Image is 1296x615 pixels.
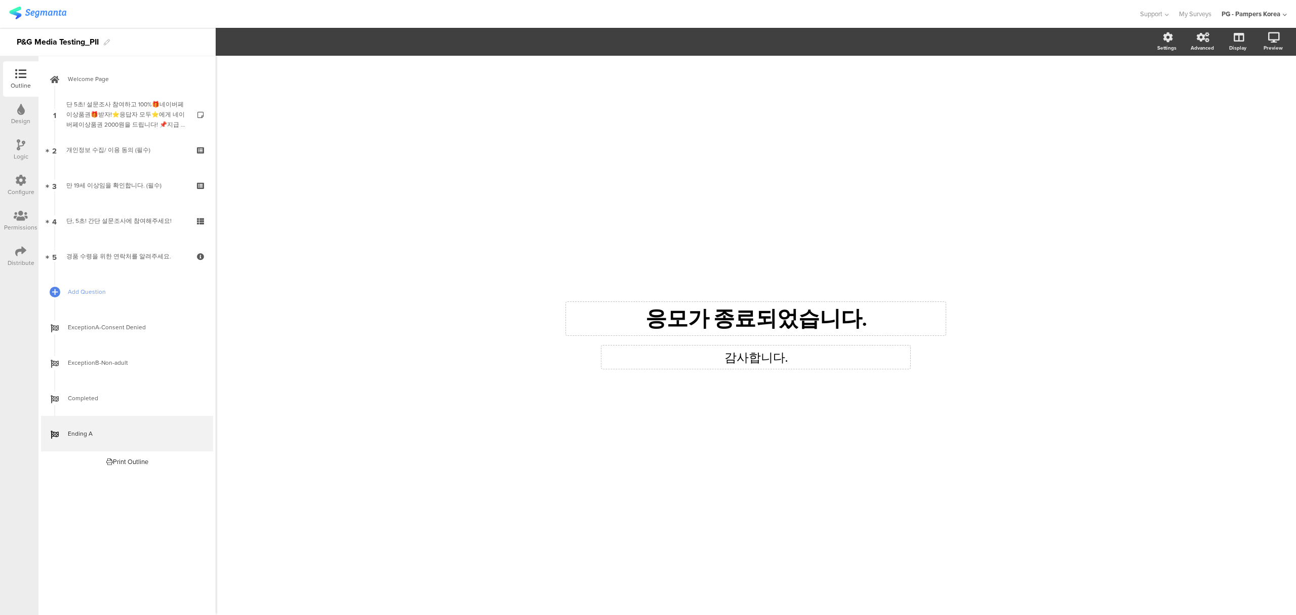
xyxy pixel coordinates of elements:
[41,239,213,274] a: 5 경품 수령을 위한 연락처를 알려주세요.
[52,215,57,226] span: 4
[68,287,197,297] span: Add Question
[66,99,187,130] div: 단 5초! 설문조사 참여하고 100%🎁네이버페이상품권🎁받자!⭐응답자 모두⭐에게 네이버페이상품권 2000원을 드립니다! 📌지급 대상자 발표: 이벤트 참여한 달의 다음 짝수달 셋...
[68,322,197,332] span: ExceptionA-Consent Denied
[9,7,66,19] img: segmanta logo
[41,61,213,97] a: Welcome Page
[8,258,34,267] div: Distribute
[17,34,99,50] div: P&G Media Testing_PII
[66,145,187,155] div: 개인정보 수집/ 이용 동의 (필수)
[52,144,57,156] span: 2
[52,180,57,191] span: 3
[41,168,213,203] a: 3 만 19세 이상임을 확인합니다. (필수)
[52,251,57,262] span: 5
[41,310,213,345] a: ExceptionA-Consent Denied
[68,393,197,403] span: Completed
[1191,44,1214,52] div: Advanced
[8,187,34,197] div: Configure
[68,429,197,439] span: Ending A
[11,117,30,126] div: Design
[41,345,213,380] a: ExceptionB-Non-adult
[66,216,187,226] div: 단, 5초! 간단 설문조사에 참여해주세요!
[1157,44,1177,52] div: Settings
[66,251,187,261] div: 경품 수령을 위한 연락처를 알려주세요.
[41,416,213,451] a: Ending A
[41,203,213,239] a: 4 단, 5초! 간단 설문조사에 참여해주세요!
[68,74,197,84] span: Welcome Page
[569,304,943,333] p: 응모가 종료되었습니다.
[604,348,908,366] p: 감사합니다.
[68,358,197,368] span: ExceptionB-Non-adult
[41,380,213,416] a: Completed
[41,97,213,132] a: 1 단 5초! 설문조사 참여하고 100%🎁네이버페이상품권🎁받자!⭐응답자 모두⭐에게 네이버페이상품권 2000원을 드립니다! 📌지급 대상자 발표: 이벤트 참여한 달의 다음 짝수달...
[1229,44,1246,52] div: Display
[53,109,56,120] span: 1
[1222,9,1280,19] div: PG - Pampers Korea
[11,81,31,90] div: Outline
[14,152,28,161] div: Logic
[4,223,37,232] div: Permissions
[66,180,187,190] div: 만 19세 이상임을 확인합니다. (필수)
[1140,9,1162,19] span: Support
[41,132,213,168] a: 2 개인정보 수집/ 이용 동의 (필수)
[106,457,148,467] div: Print Outline
[1264,44,1283,52] div: Preview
